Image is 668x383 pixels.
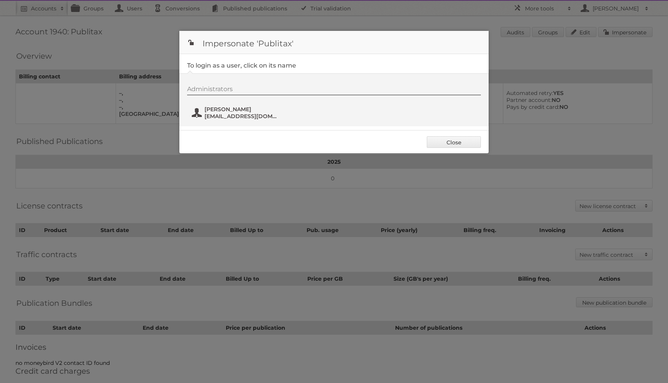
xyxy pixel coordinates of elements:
span: [EMAIL_ADDRESS][DOMAIN_NAME] [204,113,279,120]
legend: To login as a user, click on its name [187,62,296,69]
h1: Impersonate 'Publitax' [179,31,489,54]
div: Administrators [187,85,481,95]
span: [PERSON_NAME] [204,106,279,113]
button: [PERSON_NAME] [EMAIL_ADDRESS][DOMAIN_NAME] [191,105,282,120]
a: Close [427,136,481,148]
